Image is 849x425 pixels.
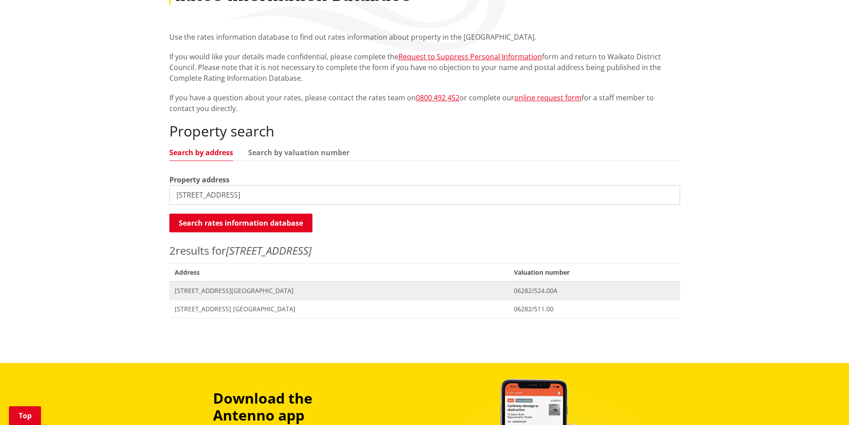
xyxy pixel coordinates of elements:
[514,93,582,103] a: online request form
[169,243,176,258] span: 2
[9,406,41,425] a: Top
[514,305,675,314] span: 06282/511.00
[169,32,680,42] p: Use the rates information database to find out rates information about property in the [GEOGRAPHI...
[169,214,312,232] button: Search rates information database
[213,390,374,424] h3: Download the Antenno app
[509,263,680,281] span: Valuation number
[248,149,349,156] a: Search by valuation number
[175,286,503,295] span: [STREET_ADDRESS][GEOGRAPHIC_DATA]
[398,52,542,62] a: Request to Suppress Personal Information
[169,243,680,259] p: results for
[226,243,312,258] em: [STREET_ADDRESS]
[169,185,680,205] input: e.g. Duke Street NGARUAWAHIA
[169,123,680,140] h2: Property search
[169,149,233,156] a: Search by address
[175,305,503,314] span: [STREET_ADDRESS] [GEOGRAPHIC_DATA]
[514,286,675,295] span: 06282/524.00A
[808,388,840,420] iframe: Messenger Launcher
[169,174,230,185] label: Property address
[169,263,509,281] span: Address
[169,51,680,83] p: If you would like your details made confidential, please complete the form and return to Waikato ...
[169,92,680,114] p: If you have a question about your rates, please contact the rates team on or complete our for a s...
[169,300,680,318] a: [STREET_ADDRESS] [GEOGRAPHIC_DATA] 06282/511.00
[169,281,680,300] a: [STREET_ADDRESS][GEOGRAPHIC_DATA] 06282/524.00A
[416,93,459,103] a: 0800 492 452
